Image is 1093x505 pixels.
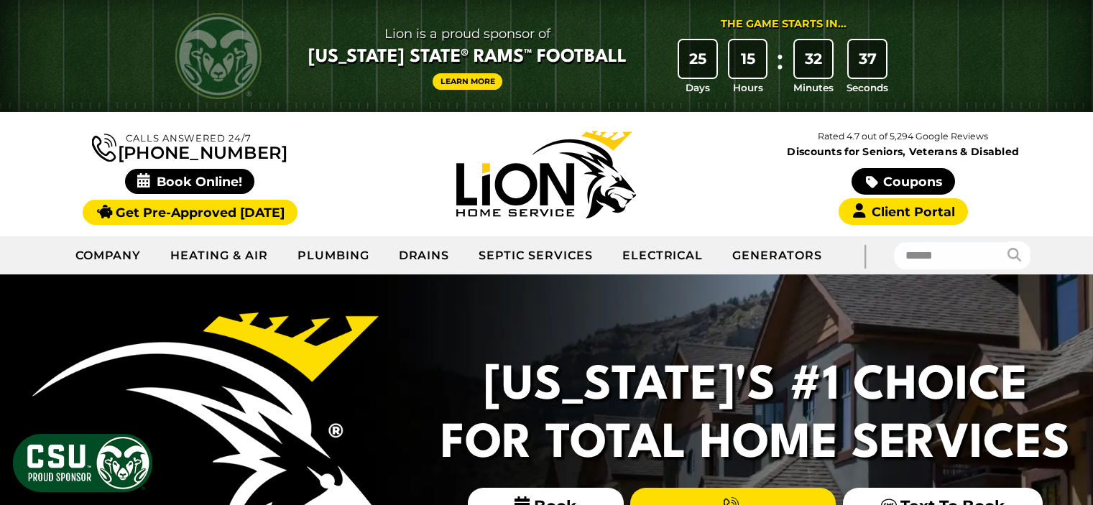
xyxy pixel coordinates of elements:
div: | [836,236,894,274]
span: Hours [733,80,763,95]
span: Seconds [847,80,888,95]
div: 37 [849,40,886,78]
img: Lion Home Service [456,131,636,218]
span: Book Online! [125,169,255,194]
a: Company [61,238,157,274]
a: Heating & Air [156,238,282,274]
span: [US_STATE] State® Rams™ Football [308,45,627,70]
img: CSU Sponsor Badge [11,432,155,494]
span: Lion is a proud sponsor of [308,22,627,45]
a: Plumbing [283,238,384,274]
a: Generators [718,238,836,274]
div: 25 [679,40,716,78]
a: Client Portal [839,198,968,225]
div: 32 [795,40,832,78]
p: Rated 4.7 out of 5,294 Google Reviews [725,129,1082,144]
img: CSU Rams logo [175,13,262,99]
a: [PHONE_NUMBER] [92,131,287,162]
div: : [773,40,787,96]
div: The Game Starts in... [721,17,847,32]
div: 15 [729,40,767,78]
a: Electrical [608,238,719,274]
a: Septic Services [464,238,607,274]
h2: [US_STATE]'s #1 Choice For Total Home Services [432,358,1079,473]
a: Coupons [852,168,955,195]
span: Discounts for Seniors, Veterans & Disabled [728,147,1079,157]
a: Learn More [433,73,503,90]
span: Days [686,80,710,95]
a: Drains [384,238,465,274]
span: Minutes [793,80,834,95]
a: Get Pre-Approved [DATE] [83,200,298,225]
